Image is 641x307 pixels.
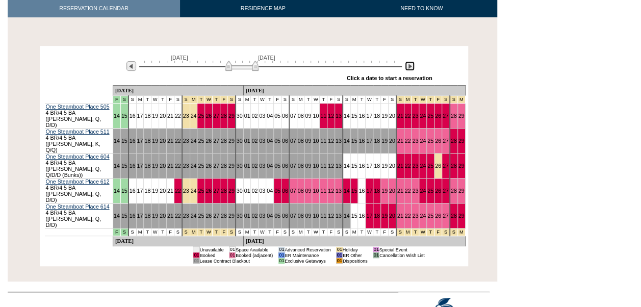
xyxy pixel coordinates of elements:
[137,138,143,144] a: 17
[305,113,311,119] a: 09
[220,96,228,104] td: Thanksgiving
[381,213,388,219] a: 19
[381,188,388,194] a: 19
[114,213,120,219] a: 14
[45,104,113,129] td: 4 BR/4.5 BA ([PERSON_NAME], Q, D/D)
[175,163,181,169] a: 22
[129,96,136,104] td: S
[267,163,273,169] a: 04
[121,113,127,119] a: 15
[167,188,173,194] a: 21
[274,113,280,119] a: 05
[328,213,334,219] a: 12
[274,188,280,194] a: 05
[183,163,189,169] a: 23
[175,213,181,219] a: 22
[213,163,219,169] a: 27
[312,96,320,104] td: W
[45,129,113,153] td: 4 BR/4.5 BA ([PERSON_NAME], K, Q/Q)
[344,138,350,144] a: 14
[443,163,449,169] a: 27
[420,163,426,169] a: 24
[344,213,350,219] a: 14
[113,86,243,96] td: [DATE]
[282,163,288,169] a: 06
[298,188,304,194] a: 08
[175,113,181,119] a: 22
[344,188,350,194] a: 14
[152,188,158,194] a: 19
[213,96,220,104] td: Thanksgiving
[366,138,372,144] a: 17
[358,96,366,104] td: T
[451,138,457,144] a: 28
[427,188,433,194] a: 25
[335,96,342,104] td: S
[114,113,120,119] a: 14
[374,138,380,144] a: 18
[336,113,342,119] a: 13
[427,163,433,169] a: 25
[366,163,372,169] a: 17
[183,188,189,194] a: 23
[358,188,365,194] a: 16
[298,213,304,219] a: 08
[458,138,465,144] a: 29
[114,138,120,144] a: 14
[136,228,144,236] td: M
[351,113,357,119] a: 15
[366,96,373,104] td: W
[374,163,380,169] a: 18
[237,163,243,169] a: 30
[236,96,243,104] td: S
[251,113,258,119] a: 02
[397,213,403,219] a: 21
[136,96,144,104] td: M
[336,188,342,194] a: 13
[113,96,120,104] td: Mountains Mud Season - Fall 2025
[259,113,265,119] a: 03
[420,113,426,119] a: 24
[274,96,281,104] td: F
[244,113,250,119] a: 01
[328,163,334,169] a: 12
[251,138,258,144] a: 02
[443,213,449,219] a: 27
[405,163,411,169] a: 22
[198,213,204,219] a: 25
[191,138,197,144] a: 24
[451,213,457,219] a: 28
[130,113,136,119] a: 16
[274,213,280,219] a: 05
[327,96,335,104] td: F
[435,213,441,219] a: 26
[206,213,212,219] a: 26
[221,213,227,219] a: 28
[313,113,319,119] a: 10
[113,228,120,236] td: Mountains Mud Season - Fall 2025
[167,213,173,219] a: 21
[419,96,427,104] td: Christmas
[298,113,304,119] a: 08
[244,138,250,144] a: 01
[160,113,166,119] a: 20
[120,96,128,104] td: Mountains Mud Season - Fall 2025
[412,163,418,169] a: 23
[243,96,251,104] td: M
[45,178,113,203] td: 4 BR/4.5 BA ([PERSON_NAME], Q, D/D)
[46,203,110,210] a: One Steamboat Place 614
[266,96,274,104] td: T
[228,113,235,119] a: 29
[435,163,441,169] a: 26
[412,188,418,194] a: 23
[274,163,280,169] a: 05
[427,113,433,119] a: 25
[374,113,380,119] a: 18
[328,113,334,119] a: 12
[290,138,296,144] a: 07
[320,138,326,144] a: 11
[251,188,258,194] a: 02
[137,163,143,169] a: 17
[198,188,204,194] a: 25
[121,138,127,144] a: 15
